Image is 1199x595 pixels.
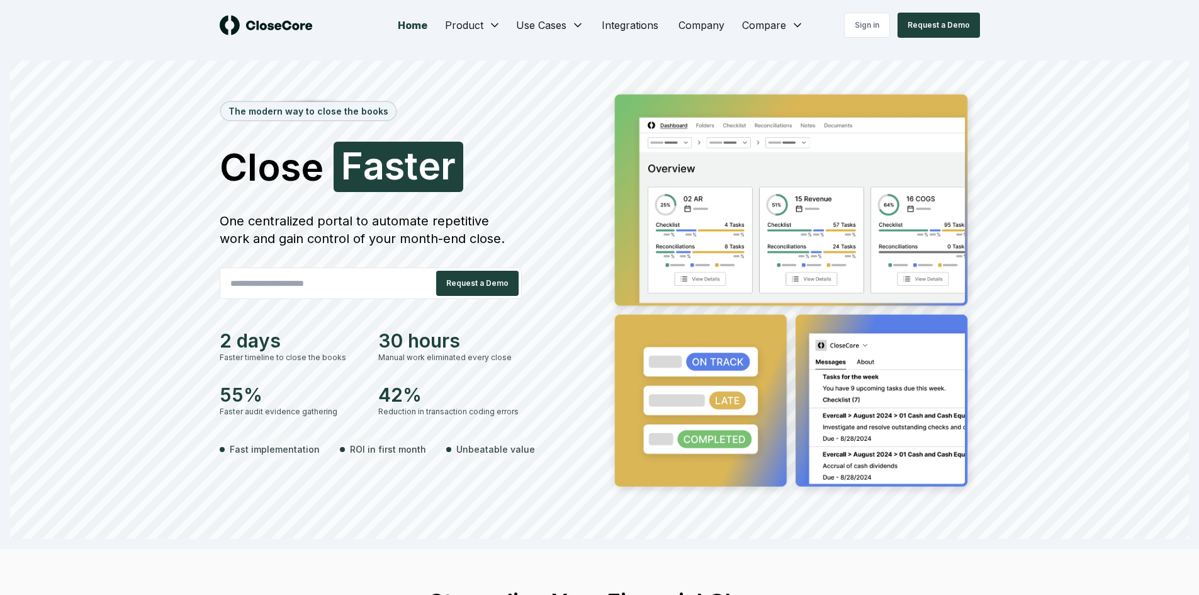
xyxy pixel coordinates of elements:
[516,18,566,33] span: Use Cases
[405,147,418,184] span: t
[220,212,522,247] div: One centralized portal to automate repetitive work and gain control of your month-end close.
[363,147,385,184] span: a
[441,147,456,184] span: r
[898,13,980,38] button: Request a Demo
[221,102,396,120] div: The modern way to close the books
[378,406,522,417] div: Reduction in transaction coding errors
[735,13,811,38] button: Compare
[742,18,786,33] span: Compare
[220,406,363,417] div: Faster audit evidence gathering
[220,148,324,186] span: Close
[378,383,522,406] div: 42%
[350,443,426,456] span: ROI in first month
[220,15,313,35] img: logo
[437,13,509,38] button: Product
[220,352,363,363] div: Faster timeline to close the books
[341,147,363,184] span: F
[605,86,980,500] img: Jumbotron
[844,13,890,38] a: Sign in
[230,443,320,456] span: Fast implementation
[456,443,535,456] span: Unbeatable value
[388,13,437,38] a: Home
[220,329,363,352] div: 2 days
[436,271,519,296] button: Request a Demo
[378,352,522,363] div: Manual work eliminated every close
[385,147,405,184] span: s
[509,13,592,38] button: Use Cases
[418,147,441,184] span: e
[378,329,522,352] div: 30 hours
[592,13,668,38] a: Integrations
[668,13,735,38] a: Company
[445,18,483,33] span: Product
[220,383,363,406] div: 55%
